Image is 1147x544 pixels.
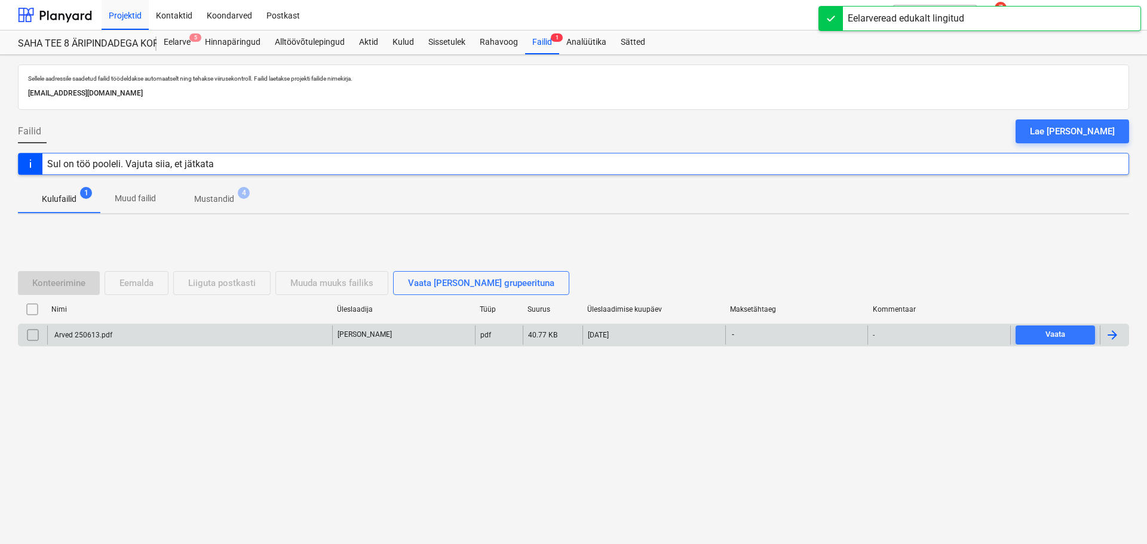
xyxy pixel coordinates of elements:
div: [DATE] [588,331,609,339]
iframe: Chat Widget [1087,487,1147,544]
p: [EMAIL_ADDRESS][DOMAIN_NAME] [28,87,1119,100]
button: Lae [PERSON_NAME] [1016,119,1129,143]
a: Eelarve5 [157,30,198,54]
div: Tüüp [480,305,518,314]
div: Vaata [1045,328,1065,342]
a: Hinnapäringud [198,30,268,54]
a: Sissetulek [421,30,473,54]
div: Suurus [528,305,578,314]
a: Kulud [385,30,421,54]
span: 1 [80,187,92,199]
a: Alltöövõtulepingud [268,30,352,54]
span: - [731,330,735,340]
div: Üleslaadija [337,305,470,314]
div: Eelarveread edukalt lingitud [848,11,964,26]
button: Vaata [1016,325,1095,345]
div: Lae [PERSON_NAME] [1030,124,1115,139]
a: Aktid [352,30,385,54]
p: Kulufailid [42,193,76,205]
p: Sellele aadressile saadetud failid töödeldakse automaatselt ning tehakse viirusekontroll. Failid ... [28,75,1119,82]
a: Rahavoog [473,30,525,54]
div: Nimi [51,305,327,314]
a: Sätted [614,30,652,54]
p: Muud failid [115,192,156,205]
div: Kommentaar [873,305,1006,314]
div: 40.77 KB [528,331,557,339]
a: Failid1 [525,30,559,54]
a: Analüütika [559,30,614,54]
span: 1 [551,33,563,42]
p: Mustandid [194,193,234,205]
div: Sul on töö pooleli. Vajuta siia, et jätkata [47,158,214,170]
span: 4 [238,187,250,199]
div: Failid [525,30,559,54]
div: Vaata [PERSON_NAME] grupeerituna [408,275,554,291]
div: Maksetähtaeg [730,305,863,314]
span: Failid [18,124,41,139]
div: Arved 250613.pdf [53,331,112,339]
div: SAHA TEE 8 ÄRIPINDADEGA KORTERMAJA [18,38,142,50]
span: 5 [189,33,201,42]
div: - [873,331,875,339]
button: Vaata [PERSON_NAME] grupeerituna [393,271,569,295]
p: [PERSON_NAME] [338,330,392,340]
div: Üleslaadimise kuupäev [587,305,720,314]
div: Eelarve [157,30,198,54]
div: pdf [480,331,491,339]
